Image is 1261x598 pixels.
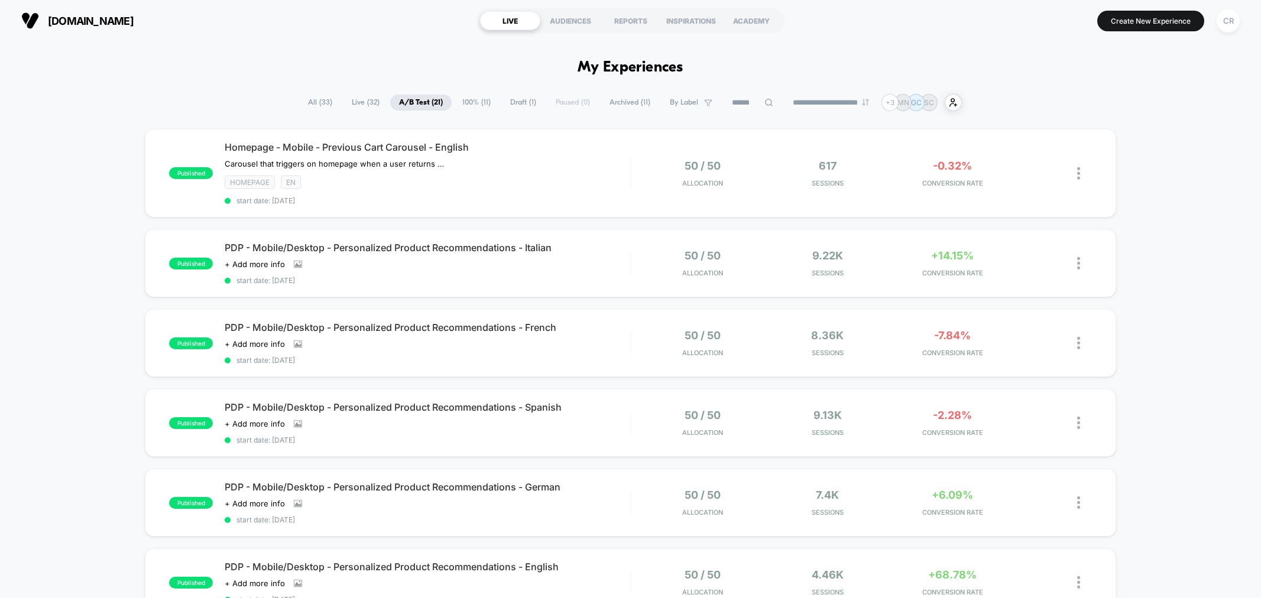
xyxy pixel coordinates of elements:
[601,95,659,110] span: Archived ( 11 )
[812,568,844,581] span: 4.46k
[685,568,721,581] span: 50 / 50
[682,349,723,357] span: Allocation
[812,249,843,262] span: 9.22k
[225,578,285,588] span: + Add more info
[768,349,887,357] span: Sessions
[225,276,630,285] span: start date: [DATE]
[480,11,540,30] div: LIVE
[169,417,213,429] span: published
[682,588,723,596] span: Allocation
[934,329,971,342] span: -7.84%
[893,428,1012,437] span: CONVERSION RATE
[225,419,285,428] span: + Add more info
[501,95,545,110] span: Draft ( 1 )
[1077,417,1080,429] img: close
[225,499,285,508] span: + Add more info
[21,12,39,30] img: Visually logo
[819,160,837,172] span: 617
[225,481,630,493] span: PDP - Mobile/Desktop - Personalized Product Recommendations - German
[931,249,974,262] span: +14.15%
[893,588,1012,596] span: CONVERSION RATE
[1097,11,1204,31] button: Create New Experience
[682,179,723,187] span: Allocation
[682,508,723,516] span: Allocation
[225,242,630,253] span: PDP - Mobile/Desktop - Personalized Product Recommendations - Italian
[281,175,301,189] span: EN
[225,259,285,269] span: + Add more info
[225,435,630,444] span: start date: [DATE]
[18,11,137,30] button: [DOMAIN_NAME]
[540,11,601,30] div: AUDIENCES
[893,349,1012,357] span: CONVERSION RATE
[682,269,723,277] span: Allocation
[933,160,972,172] span: -0.32%
[862,99,869,106] img: end
[768,588,887,596] span: Sessions
[601,11,661,30] div: REPORTS
[169,497,213,509] span: published
[768,269,887,277] span: Sessions
[932,489,973,501] span: +6.09%
[453,95,500,110] span: 100% ( 11 )
[1217,9,1240,32] div: CR
[169,337,213,349] span: published
[1077,576,1080,589] img: close
[225,356,630,365] span: start date: [DATE]
[48,15,134,27] span: [DOMAIN_NAME]
[1077,337,1080,349] img: close
[768,179,887,187] span: Sessions
[924,98,934,107] p: SC
[1077,496,1080,509] img: close
[881,94,899,111] div: + 3
[685,329,721,342] span: 50 / 50
[685,409,721,421] span: 50 / 50
[685,249,721,262] span: 50 / 50
[343,95,388,110] span: Live ( 32 )
[299,95,341,110] span: All ( 33 )
[1077,167,1080,180] img: close
[670,98,698,107] span: By Label
[813,409,842,421] span: 9.13k
[811,329,844,342] span: 8.36k
[685,160,721,172] span: 50 / 50
[225,159,444,168] span: Carousel that triggers on homepage when a user returns and their cart has more than 0 items in it...
[893,269,1012,277] span: CONVERSION RATE
[893,179,1012,187] span: CONVERSION RATE
[682,428,723,437] span: Allocation
[225,141,630,153] span: Homepage - Mobile - Previous Cart Carousel - English
[928,568,977,581] span: +68.78%
[721,11,782,30] div: ACADEMY
[169,577,213,589] span: published
[578,59,683,76] h1: My Experiences
[169,258,213,269] span: published
[225,175,275,189] span: HOMEPAGE
[816,489,839,501] span: 7.4k
[225,196,630,205] span: start date: [DATE]
[1213,9,1243,33] button: CR
[768,508,887,516] span: Sessions
[225,401,630,413] span: PDP - Mobile/Desktop - Personalized Product Recommendations - Spanish
[1077,257,1080,269] img: close
[169,167,213,179] span: published
[933,409,972,421] span: -2.28%
[897,98,909,107] p: MN
[225,321,630,333] span: PDP - Mobile/Desktop - Personalized Product Recommendations - French
[661,11,721,30] div: INSPIRATIONS
[390,95,452,110] span: A/B Test ( 21 )
[911,98,922,107] p: GC
[225,515,630,524] span: start date: [DATE]
[225,339,285,349] span: + Add more info
[685,489,721,501] span: 50 / 50
[768,428,887,437] span: Sessions
[893,508,1012,516] span: CONVERSION RATE
[225,561,630,573] span: PDP - Mobile/Desktop - Personalized Product Recommendations - English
